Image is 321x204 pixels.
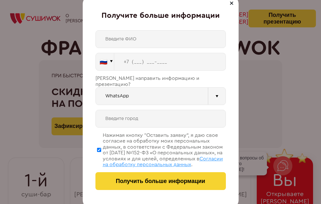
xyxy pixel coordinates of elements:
div: [PERSON_NAME] направить информацию и презентацию? [95,75,226,87]
span: Согласии на обработку персональных данных [103,156,223,167]
input: +7 (___) ___-____ [114,53,226,71]
button: 🇷🇺 [95,53,114,71]
input: Введите город [95,110,226,128]
div: Нажимая кнопку “Оставить заявку”, я даю свое согласие на обработку моих персональных данных, в со... [103,132,226,167]
button: Получить больше информации [95,172,226,190]
span: Получить больше информации [116,178,205,185]
div: Получите больше информации [95,11,226,20]
input: Введите ФИО [95,30,226,48]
